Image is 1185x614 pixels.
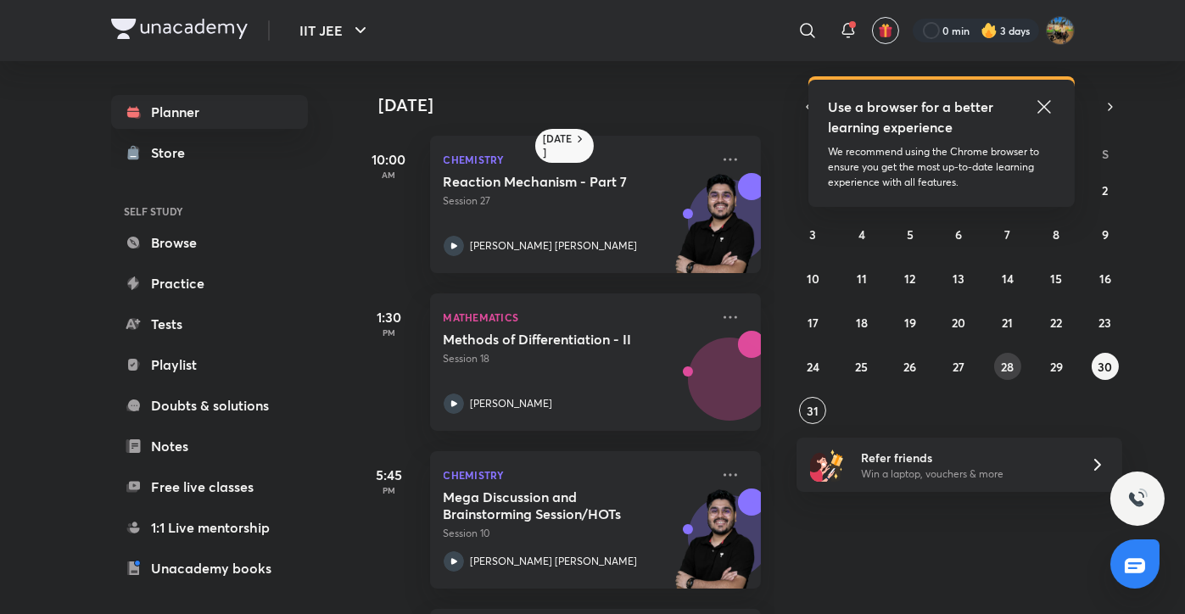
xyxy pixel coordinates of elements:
abbr: August 18, 2025 [856,315,868,331]
a: Unacademy books [111,551,308,585]
button: August 25, 2025 [848,353,875,380]
p: PM [355,327,423,338]
h5: 5:45 [355,465,423,485]
button: August 26, 2025 [897,353,924,380]
button: August 13, 2025 [945,265,972,292]
a: Free live classes [111,470,308,504]
h4: [DATE] [379,95,778,115]
button: August 28, 2025 [994,353,1021,380]
button: August 29, 2025 [1042,353,1070,380]
p: Session 27 [444,193,710,209]
p: Mathematics [444,307,710,327]
button: August 11, 2025 [848,265,875,292]
abbr: August 8, 2025 [1053,226,1059,243]
a: 1:1 Live mentorship [111,511,308,544]
p: Win a laptop, vouchers & more [861,466,1070,482]
button: August 15, 2025 [1042,265,1070,292]
h6: [DATE] [544,132,573,159]
a: Store [111,136,308,170]
button: August 17, 2025 [799,309,826,336]
abbr: August 3, 2025 [809,226,816,243]
abbr: August 13, 2025 [953,271,964,287]
div: Store [152,142,196,163]
img: Shivam Munot [1046,16,1075,45]
abbr: August 16, 2025 [1099,271,1111,287]
p: [PERSON_NAME] [471,396,553,411]
h5: Reaction Mechanism - Part 7 [444,173,655,190]
p: AM [355,170,423,180]
h6: SELF STUDY [111,197,308,226]
button: August 3, 2025 [799,220,826,248]
a: Doubts & solutions [111,388,308,422]
button: August 10, 2025 [799,265,826,292]
h6: Refer friends [861,449,1070,466]
abbr: August 21, 2025 [1002,315,1013,331]
a: Browse [111,226,308,260]
abbr: August 25, 2025 [855,359,868,375]
abbr: August 5, 2025 [907,226,914,243]
button: August 14, 2025 [994,265,1021,292]
h5: 1:30 [355,307,423,327]
button: August 4, 2025 [848,220,875,248]
button: August 23, 2025 [1092,309,1119,336]
a: Playlist [111,348,308,382]
abbr: August 15, 2025 [1050,271,1062,287]
abbr: August 26, 2025 [904,359,917,375]
button: August 18, 2025 [848,309,875,336]
button: IIT JEE [290,14,381,47]
img: referral [810,448,844,482]
img: unacademy [668,488,761,606]
abbr: August 31, 2025 [807,403,819,419]
abbr: August 9, 2025 [1102,226,1109,243]
img: streak [981,22,998,39]
button: August 6, 2025 [945,220,972,248]
abbr: August 12, 2025 [905,271,916,287]
abbr: August 17, 2025 [808,315,819,331]
a: Company Logo [111,19,248,43]
img: Company Logo [111,19,248,39]
abbr: August 23, 2025 [1098,315,1111,331]
abbr: August 24, 2025 [807,359,819,375]
p: Chemistry [444,149,710,170]
button: August 19, 2025 [897,309,924,336]
abbr: August 2, 2025 [1102,182,1108,198]
abbr: Saturday [1102,146,1109,162]
abbr: August 7, 2025 [1004,226,1010,243]
a: Planner [111,95,308,129]
p: PM [355,485,423,495]
button: August 9, 2025 [1092,220,1119,248]
h5: Methods of Differentiation - II [444,331,655,348]
a: Notes [111,429,308,463]
button: August 12, 2025 [897,265,924,292]
button: avatar [872,17,899,44]
button: August 8, 2025 [1042,220,1070,248]
button: August 27, 2025 [945,353,972,380]
img: unacademy [668,173,761,290]
p: Chemistry [444,465,710,485]
p: Session 10 [444,526,710,541]
img: unacademy [668,331,761,448]
abbr: August 4, 2025 [858,226,865,243]
p: Session 18 [444,351,710,366]
h5: Use a browser for a better learning experience [829,97,998,137]
button: August 24, 2025 [799,353,826,380]
button: August 21, 2025 [994,309,1021,336]
abbr: August 28, 2025 [1001,359,1014,375]
abbr: August 27, 2025 [953,359,964,375]
abbr: August 19, 2025 [904,315,916,331]
abbr: August 30, 2025 [1098,359,1112,375]
button: August 16, 2025 [1092,265,1119,292]
a: Tests [111,307,308,341]
a: Practice [111,266,308,300]
p: [PERSON_NAME] [PERSON_NAME] [471,554,638,569]
button: August 20, 2025 [945,309,972,336]
p: We recommend using the Chrome browser to ensure you get the most up-to-date learning experience w... [829,144,1054,190]
h5: 10:00 [355,149,423,170]
button: August 22, 2025 [1042,309,1070,336]
abbr: August 10, 2025 [807,271,819,287]
p: [PERSON_NAME] [PERSON_NAME] [471,238,638,254]
button: August 5, 2025 [897,220,924,248]
img: avatar [878,23,893,38]
abbr: August 11, 2025 [857,271,867,287]
button: August 2, 2025 [1092,176,1119,204]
